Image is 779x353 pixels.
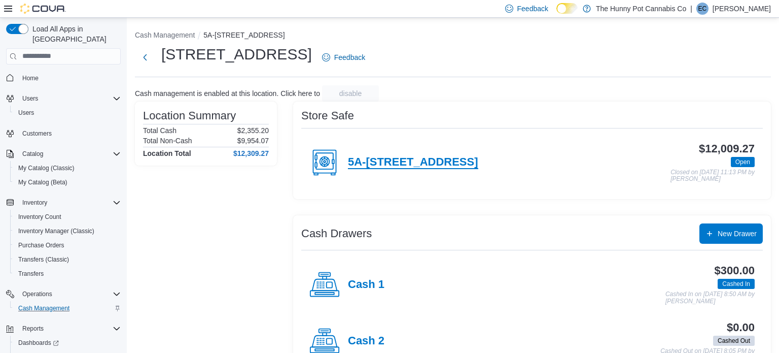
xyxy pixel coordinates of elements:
[22,150,43,158] span: Catalog
[348,278,384,292] h4: Cash 1
[18,323,121,335] span: Reports
[690,3,692,15] p: |
[237,126,269,135] p: $2,355.20
[334,52,365,62] span: Feedback
[517,4,548,14] span: Feedback
[14,253,73,266] a: Transfers (Classic)
[14,302,74,314] a: Cash Management
[715,265,755,277] h3: $300.00
[722,279,750,288] span: Cashed In
[14,225,121,237] span: Inventory Manager (Classic)
[18,148,121,160] span: Catalog
[135,31,195,39] button: Cash Management
[339,88,362,99] span: disable
[10,175,125,189] button: My Catalog (Beta)
[18,109,34,117] span: Users
[28,24,121,44] span: Load All Apps in [GEOGRAPHIC_DATA]
[2,126,125,141] button: Customers
[718,279,755,289] span: Cashed In
[14,162,79,174] a: My Catalog (Classic)
[322,85,379,102] button: disable
[14,239,121,251] span: Purchase Orders
[14,253,121,266] span: Transfers (Classic)
[237,137,269,145] p: $9,954.07
[18,72,121,84] span: Home
[18,339,59,347] span: Dashboards
[22,199,47,207] span: Inventory
[731,157,755,167] span: Open
[22,130,52,138] span: Customers
[203,31,285,39] button: 5A-[STREET_ADDRESS]
[18,213,61,221] span: Inventory Count
[699,223,763,244] button: New Drawer
[18,164,75,172] span: My Catalog (Classic)
[143,110,236,122] h3: Location Summary
[14,211,65,223] a: Inventory Count
[18,127,121,140] span: Customers
[718,336,750,345] span: Cashed Out
[135,47,155,68] button: Next
[14,337,63,349] a: Dashboards
[14,268,121,280] span: Transfers
[135,89,320,98] p: Cash management is enabled at this location. Click here to
[14,239,68,251] a: Purchase Orders
[18,178,67,186] span: My Catalog (Beta)
[14,176,72,188] a: My Catalog (Beta)
[18,148,47,160] button: Catalog
[596,3,686,15] p: The Hunny Pot Cannabis Co
[10,336,125,350] a: Dashboards
[18,92,42,105] button: Users
[161,44,312,65] h1: [STREET_ADDRESS]
[18,72,43,84] a: Home
[22,325,44,333] span: Reports
[10,301,125,315] button: Cash Management
[696,3,709,15] div: Emily Cosby
[318,47,369,68] a: Feedback
[2,322,125,336] button: Reports
[10,238,125,252] button: Purchase Orders
[18,92,121,105] span: Users
[18,288,56,300] button: Operations
[18,255,69,264] span: Transfers (Classic)
[18,197,51,209] button: Inventory
[14,176,121,188] span: My Catalog (Beta)
[2,287,125,301] button: Operations
[10,161,125,175] button: My Catalog (Classic)
[348,156,478,169] h4: 5A-[STREET_ADDRESS]
[233,149,269,157] h4: $12,309.27
[14,107,121,119] span: Users
[18,227,94,235] span: Inventory Manager (Classic)
[10,210,125,224] button: Inventory Count
[10,106,125,120] button: Users
[143,149,191,157] h4: Location Total
[14,268,48,280] a: Transfers
[14,337,121,349] span: Dashboards
[18,288,121,300] span: Operations
[135,30,771,42] nav: An example of EuiBreadcrumbs
[18,323,48,335] button: Reports
[22,290,52,298] span: Operations
[727,322,755,334] h3: $0.00
[22,94,38,103] span: Users
[2,91,125,106] button: Users
[301,110,354,122] h3: Store Safe
[2,147,125,161] button: Catalog
[10,224,125,238] button: Inventory Manager (Classic)
[18,241,64,249] span: Purchase Orders
[14,107,38,119] a: Users
[14,211,121,223] span: Inventory Count
[670,169,755,183] p: Closed on [DATE] 11:13 PM by [PERSON_NAME]
[713,3,771,15] p: [PERSON_NAME]
[718,229,757,239] span: New Drawer
[699,143,755,155] h3: $12,009.27
[18,197,121,209] span: Inventory
[735,157,750,167] span: Open
[18,304,69,312] span: Cash Management
[14,225,98,237] a: Inventory Manager (Classic)
[14,302,121,314] span: Cash Management
[698,3,707,15] span: EC
[10,252,125,267] button: Transfers (Classic)
[348,335,384,348] h4: Cash 2
[143,137,192,145] h6: Total Non-Cash
[10,267,125,281] button: Transfers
